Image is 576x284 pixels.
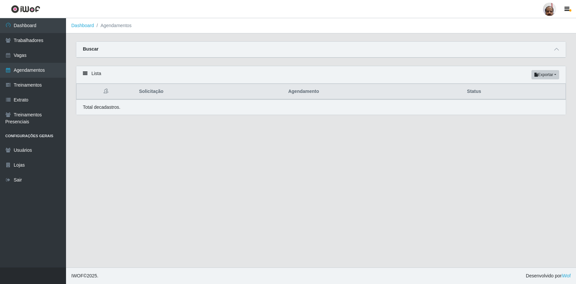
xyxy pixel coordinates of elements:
[284,84,463,100] th: Agendamento
[66,18,576,33] nav: breadcrumb
[135,84,284,100] th: Solicitação
[531,70,559,79] button: Exportar
[463,84,566,100] th: Status
[11,5,40,13] img: CoreUI Logo
[561,273,571,278] a: iWof
[76,66,566,84] div: Lista
[83,104,120,111] p: Total de cadastros.
[71,272,98,279] span: © 2025 .
[71,273,84,278] span: IWOF
[83,46,98,52] strong: Buscar
[526,272,571,279] span: Desenvolvido por
[94,22,132,29] li: Agendamentos
[71,23,94,28] a: Dashboard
